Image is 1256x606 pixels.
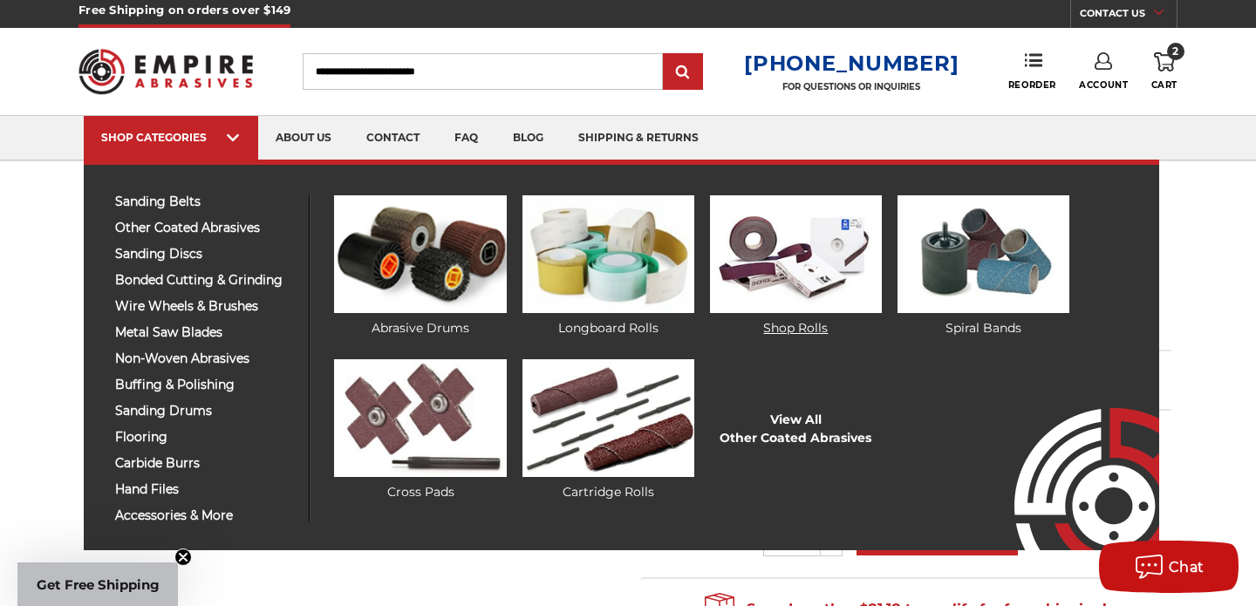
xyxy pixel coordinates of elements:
[334,195,506,337] a: Abrasive Drums
[334,359,506,501] a: Cross Pads
[1099,541,1239,593] button: Chat
[983,357,1159,550] img: Empire Abrasives Logo Image
[115,509,296,522] span: accessories & more
[115,195,296,208] span: sanding belts
[115,274,296,287] span: bonded cutting & grinding
[437,116,495,160] a: faq
[115,248,296,261] span: sanding discs
[744,81,959,92] p: FOR QUESTIONS OR INQUIRIES
[17,562,178,606] div: Get Free ShippingClose teaser
[1079,79,1128,91] span: Account
[1169,559,1205,575] span: Chat
[1080,3,1177,28] a: CONTACT US
[115,431,296,444] span: flooring
[561,116,716,160] a: shipping & returns
[115,352,296,365] span: non-woven abrasives
[744,51,959,76] a: [PHONE_NUMBER]
[1008,52,1056,90] a: Reorder
[115,457,296,470] span: carbide burrs
[1008,79,1056,91] span: Reorder
[522,359,694,477] img: Cartridge Rolls
[522,195,694,337] a: Longboard Rolls
[720,411,871,447] a: View AllOther Coated Abrasives
[495,116,561,160] a: blog
[522,359,694,501] a: Cartridge Rolls
[349,116,437,160] a: contact
[334,195,506,313] img: Abrasive Drums
[1167,43,1184,60] span: 2
[1151,79,1177,91] span: Cart
[522,195,694,313] img: Longboard Rolls
[710,195,882,313] img: Shop Rolls
[115,221,296,235] span: other coated abrasives
[1151,52,1177,91] a: 2 Cart
[640,512,749,555] span: $33.91
[174,548,192,566] button: Close teaser
[898,195,1069,313] img: Spiral Bands
[898,195,1069,337] a: Spiral Bands
[78,37,253,106] img: Empire Abrasives
[258,116,349,160] a: about us
[115,405,296,418] span: sanding drums
[101,131,241,144] div: SHOP CATEGORIES
[710,195,882,337] a: Shop Rolls
[115,300,296,313] span: wire wheels & brushes
[115,378,296,392] span: buffing & polishing
[115,326,296,339] span: metal saw blades
[115,483,296,496] span: hand files
[37,576,160,593] span: Get Free Shipping
[666,55,700,90] input: Submit
[334,359,506,477] img: Cross Pads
